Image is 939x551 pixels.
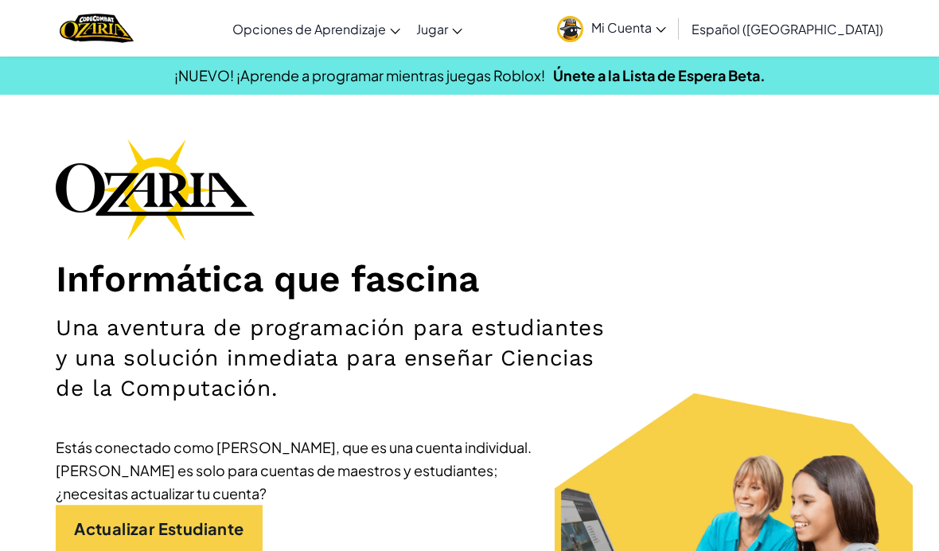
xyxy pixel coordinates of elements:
[692,21,883,37] span: Español ([GEOGRAPHIC_DATA])
[56,436,533,505] div: Estás conectado como [PERSON_NAME], que es una cuenta individual. [PERSON_NAME] es solo para cuen...
[684,7,891,50] a: Español ([GEOGRAPHIC_DATA])
[549,3,674,53] a: Mi Cuenta
[60,12,134,45] a: Ozaria by CodeCombat logo
[408,7,470,50] a: Jugar
[416,21,448,37] span: Jugar
[56,256,883,301] h1: Informática que fascina
[553,66,766,84] a: Únete a la Lista de Espera Beta.
[591,19,666,36] span: Mi Cuenta
[232,21,386,37] span: Opciones de Aprendizaje
[56,139,255,240] img: Ozaria branding logo
[224,7,408,50] a: Opciones de Aprendizaje
[56,313,610,404] h2: Una aventura de programación para estudiantes y una solución inmediata para enseñar Ciencias de l...
[174,66,545,84] span: ¡NUEVO! ¡Aprende a programar mientras juegas Roblox!
[60,12,134,45] img: Home
[557,16,583,42] img: avatar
